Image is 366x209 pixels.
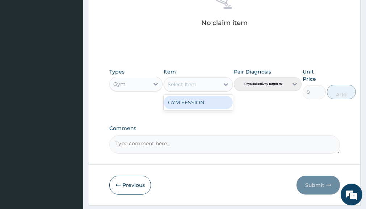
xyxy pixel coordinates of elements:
[109,69,125,75] label: Types
[296,176,340,195] button: Submit
[234,68,271,75] label: Pair Diagnosis
[4,135,138,160] textarea: Type your message and hit 'Enter'
[164,96,233,109] div: GYM SESSION
[164,68,176,75] label: Item
[109,125,340,131] label: Comment
[38,41,122,50] div: Chat with us now
[109,176,151,195] button: Previous
[201,19,248,26] p: No claim item
[113,80,126,88] div: Gym
[13,36,29,54] img: d_794563401_company_1708531726252_794563401
[327,85,356,99] button: Add
[168,81,197,88] div: Select Item
[119,4,136,21] div: Minimize live chat window
[42,60,100,133] span: We're online!
[303,68,326,83] label: Unit Price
